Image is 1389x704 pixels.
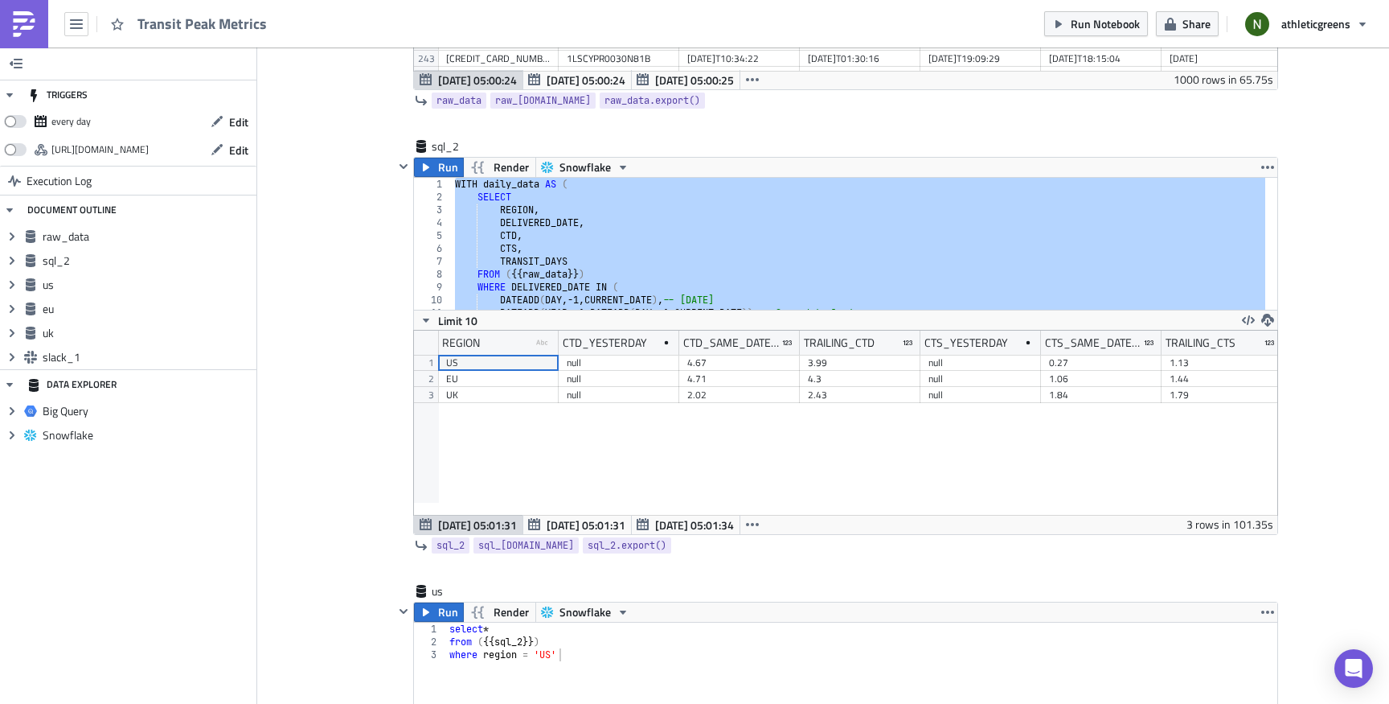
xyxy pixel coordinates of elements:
div: 6 [414,242,453,255]
div: null [928,387,1033,403]
div: [DATE]T08:52:29 [687,67,792,83]
div: 1.13 [1170,355,1274,371]
div: [DATE] [1170,67,1274,83]
div: [DATE]T23:20:00 [1049,67,1153,83]
div: 3.99 [808,355,912,371]
span: Execution Log [27,167,92,196]
div: [DATE]T08:33:00 [808,67,912,83]
strong: {{ [DOMAIN_NAME][0].CTS_TREND_LAST_YEAR}} [6,151,783,177]
span: Transit Peak Metrics [137,14,268,33]
span: Snowflake [559,603,611,622]
span: [DATE] 05:01:34 [655,517,734,533]
button: [DATE] 05:01:31 [522,515,632,534]
div: [DATE] [1170,51,1274,67]
span: Run Notebook [1071,15,1140,32]
span: uk [43,326,252,340]
span: sql_2 [436,537,465,554]
div: TRAILING_CTS [1166,331,1235,355]
span: sql_2 [43,253,252,268]
div: 5 [414,229,453,242]
a: sql_[DOMAIN_NAME] [473,537,579,554]
strong: 🚨 Daily Transit Metrics [6,6,133,19]
em: {{ [DOMAIN_NAME][0].CTS_PERCENT_CHANGE_TRAILING}}% [6,164,701,190]
span: [GEOGRAPHIC_DATA]: [6,42,130,55]
div: TRAILING_CTD [804,331,875,355]
div: null [567,387,671,403]
span: Share [1182,15,1211,32]
button: Hide content [394,157,413,176]
span: us [43,278,252,292]
div: 8 [414,268,453,281]
div: https://pushmetrics.io/api/v1/report/DzrWPkzLkP/webhook?token=49eeecf782314246b717866e499744bb [51,138,149,162]
em: {{ [DOMAIN_NAME][0].CTS_PERCENT_CHANGE_LAST_YEAR}}% [330,151,673,164]
div: 1.44 [1170,371,1274,387]
div: CTS_YESTERDAY [924,331,1008,355]
button: [DATE] 05:00:24 [522,70,632,89]
strong: {{ [DOMAIN_NAME][0].CTS_YESTERDAY}} [100,151,327,164]
div: null [928,355,1033,371]
button: [DATE] 05:00:25 [631,70,740,89]
div: 1 [414,178,453,191]
button: [DATE] 05:01:34 [631,515,740,534]
button: Run Notebook [1044,11,1148,36]
p: ○ CTS [DATE] was , than same day last year ({{ [DOMAIN_NAME][0].CTS_SAME_DATE_LAST_YEAR}}), than ... [6,151,805,203]
span: [DATE] 05:00:24 [547,72,625,89]
div: 1.06 [1049,371,1153,387]
button: Hide content [394,602,413,621]
button: Edit [203,109,256,134]
div: 1000 rows in 65.75s [1174,70,1273,89]
button: Limit 10 [414,311,483,330]
div: 9274890285936014194621 [567,67,671,83]
button: [DATE] 05:01:31 [414,515,523,534]
span: Limit 10 [438,312,477,329]
span: [DATE] 05:01:31 [438,517,517,533]
div: every day [51,109,91,134]
div: [DATE]T10:34:22 [687,51,792,67]
em: {{ [DOMAIN_NAME][0].CTD_PERCENT_CHANGE_TRAILING}}% [6,90,703,116]
div: null [567,371,671,387]
span: raw_data [436,93,481,109]
div: 4.71 [687,371,792,387]
strong: {{ [DOMAIN_NAME][0].CTD_YESTERDAY}} [101,77,329,90]
div: 2.43 [808,387,912,403]
a: raw_[DOMAIN_NAME] [490,93,596,109]
div: Open Intercom Messenger [1334,649,1373,688]
div: 1 [414,623,447,636]
div: 1.84 [1049,387,1153,403]
div: null [567,355,671,371]
div: [DATE]T11:44:00 [928,67,1033,83]
button: Snowflake [535,158,635,177]
div: REGION [442,331,480,355]
button: Share [1156,11,1219,36]
span: raw_[DOMAIN_NAME] [495,93,591,109]
span: sql_2.export() [588,537,666,554]
a: raw_data.export() [600,93,705,109]
img: Avatar [1244,10,1271,38]
div: 11 [414,307,453,319]
button: Edit [203,138,256,163]
div: CTD_YESTERDAY [563,331,647,355]
div: 4 [414,216,453,229]
div: null [928,371,1033,387]
button: athleticgreens [1235,6,1377,42]
button: Snowflake [535,603,635,622]
div: [DATE]T18:15:04 [1049,51,1153,67]
span: us [432,583,496,599]
a: sql_2.export() [583,537,671,554]
div: 7 [414,255,453,268]
span: slack_1 [43,350,252,364]
div: TRIGGERS [27,80,88,109]
span: Run [438,158,458,177]
span: sql_2 [432,138,496,154]
span: [DATE] 05:00:24 [438,72,517,89]
span: Snowflake [43,428,252,443]
div: 2.02 [687,387,792,403]
button: Run [414,158,464,177]
span: raw_data [43,229,252,244]
span: [DATE] 05:01:31 [547,517,625,533]
span: Edit [229,142,248,159]
button: [DATE] 05:00:24 [414,70,523,89]
div: 2 [414,191,453,204]
div: 1.79 [1170,387,1274,403]
span: eu [43,302,252,316]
